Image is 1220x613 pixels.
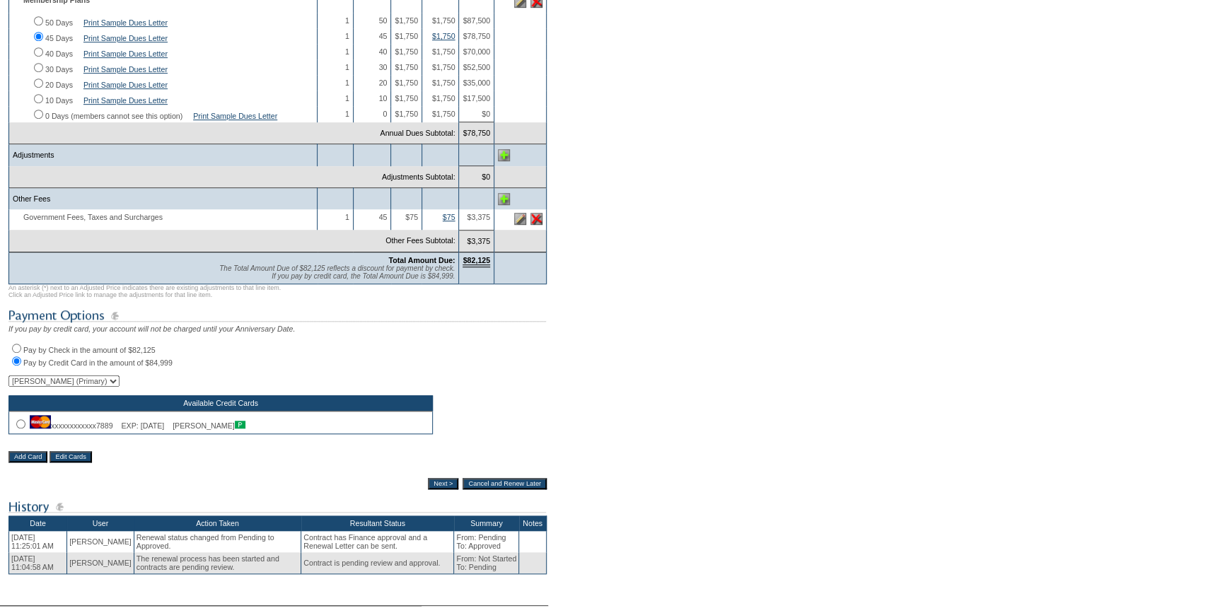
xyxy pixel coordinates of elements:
[83,18,168,27] a: Print Sample Dues Letter
[395,32,418,40] span: $1,750
[45,65,73,74] label: 30 Days
[379,32,388,40] span: 45
[83,96,168,105] a: Print Sample Dues Letter
[9,166,459,188] td: Adjustments Subtotal:
[45,18,73,27] label: 50 Days
[83,65,168,74] a: Print Sample Dues Letter
[379,213,388,221] span: 45
[432,63,455,71] span: $1,750
[463,478,547,489] input: Cancel and Renew Later
[45,34,73,42] label: 45 Days
[454,515,519,531] th: Summary
[459,122,494,144] td: $78,750
[9,230,459,252] td: Other Fees Subtotal:
[395,110,418,118] span: $1,750
[134,552,301,574] td: The renewal process has been started and contracts are pending review.
[301,552,454,574] td: Contract is pending review and approval.
[9,531,67,552] td: [DATE] 11:25:01 AM
[301,515,454,531] th: Resultant Status
[428,478,458,489] input: Next >
[379,78,388,87] span: 20
[432,16,455,25] span: $1,750
[379,94,388,103] span: 10
[498,193,510,205] img: Add Other Fees line item
[432,32,455,40] a: $1,750
[345,110,349,118] span: 1
[395,47,418,56] span: $1,750
[463,32,490,40] span: $78,750
[379,16,388,25] span: 50
[514,213,526,225] img: Edit this line item
[379,63,388,71] span: 30
[395,94,418,103] span: $1,750
[301,531,454,552] td: Contract has Finance approval and a Renewal Letter can be sent.
[463,47,490,56] span: $70,000
[193,112,277,120] a: Print Sample Dues Letter
[459,166,494,188] td: $0
[345,47,349,56] span: 1
[134,531,301,552] td: Renewal status changed from Pending to Approved.
[383,110,387,118] span: 0
[9,395,433,411] th: Available Credit Cards
[395,16,418,25] span: $1,750
[134,515,301,531] th: Action Taken
[9,188,318,210] td: Other Fees
[9,552,67,574] td: [DATE] 11:04:58 AM
[454,531,519,552] td: From: Pending To: Approved
[432,47,455,56] span: $1,750
[8,284,281,298] span: An asterisk (*) next to an Adjusted Price indicates there are existing adjustments to that line i...
[405,213,418,221] span: $75
[379,47,388,56] span: 40
[432,78,455,87] span: $1,750
[23,358,173,367] label: Pay by Credit Card in the amount of $84,999
[8,498,546,515] img: subTtlHistory.gif
[463,63,490,71] span: $52,500
[83,49,168,58] a: Print Sample Dues Letter
[345,78,349,87] span: 1
[395,78,418,87] span: $1,750
[9,252,459,284] td: Total Amount Due:
[13,213,170,221] span: Government Fees, Taxes and Surcharges
[67,515,134,531] th: User
[345,16,349,25] span: 1
[235,421,245,428] img: icon_primary.gif
[8,307,546,325] img: subTtlPaymentOptions.gif
[67,531,134,552] td: [PERSON_NAME]
[482,110,490,118] span: $0
[45,49,73,58] label: 40 Days
[23,346,156,354] label: Pay by Check in the amount of $82,125
[45,96,73,105] label: 10 Days
[519,515,547,531] th: Notes
[9,144,318,166] td: Adjustments
[443,213,455,221] a: $75
[50,451,92,462] input: Edit Cards
[345,94,349,103] span: 1
[345,32,349,40] span: 1
[498,149,510,161] img: Add Adjustments line item
[463,78,490,87] span: $35,000
[467,213,490,221] span: $3,375
[345,213,349,221] span: 1
[219,264,455,280] span: The Total Amount Due of $82,125 reflects a discount for payment by check. If you pay by credit ca...
[83,34,168,42] a: Print Sample Dues Letter
[9,122,459,144] td: Annual Dues Subtotal:
[463,94,490,103] span: $17,500
[8,325,295,333] span: If you pay by credit card, your account will not be charged until your Anniversary Date.
[345,63,349,71] span: 1
[395,63,418,71] span: $1,750
[9,515,67,531] th: Date
[67,552,134,574] td: [PERSON_NAME]
[463,16,490,25] span: $87,500
[45,81,73,89] label: 20 Days
[432,94,455,103] span: $1,750
[30,421,245,430] span: xxxxxxxxxxxx7889 EXP: [DATE] [PERSON_NAME]
[83,81,168,89] a: Print Sample Dues Letter
[454,552,519,574] td: From: Not Started To: Pending
[8,451,47,462] input: Add Card
[30,415,51,428] img: icon_cc_mc.gif
[432,110,455,118] span: $1,750
[45,112,182,120] label: 0 Days (members cannot see this option)
[459,230,494,252] td: $3,375
[530,213,542,225] img: Delete this line item
[463,256,490,267] span: $82,125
